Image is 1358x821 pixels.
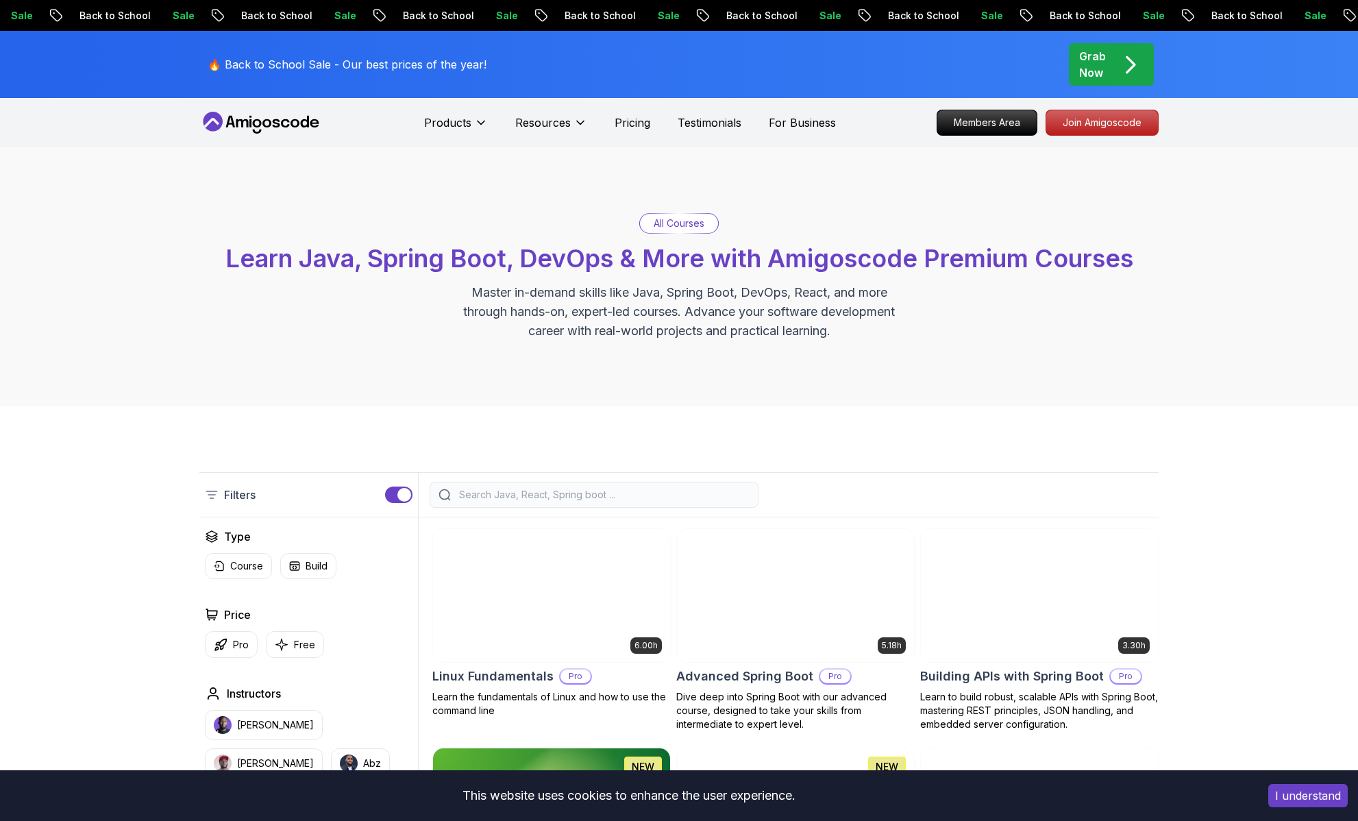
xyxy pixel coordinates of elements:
[340,755,358,772] img: instructor img
[227,685,281,702] h2: Instructors
[676,690,915,731] p: Dive deep into Spring Boot with our advanced course, designed to take your skills from intermedia...
[965,9,1009,23] p: Sale
[677,529,914,662] img: Advanced Spring Boot card
[1127,9,1171,23] p: Sale
[157,9,201,23] p: Sale
[676,528,915,731] a: Advanced Spring Boot card5.18hAdvanced Spring BootProDive deep into Spring Boot with our advanced...
[634,640,658,651] p: 6.00h
[642,9,686,23] p: Sale
[432,667,554,686] h2: Linux Fundamentals
[515,114,571,131] p: Resources
[214,755,232,772] img: instructor img
[1289,9,1333,23] p: Sale
[804,9,848,23] p: Sale
[224,606,251,623] h2: Price
[1268,784,1348,807] button: Accept cookies
[64,9,157,23] p: Back to School
[1196,9,1289,23] p: Back to School
[266,631,324,658] button: Free
[1079,48,1106,81] p: Grab Now
[205,710,323,740] button: instructor img[PERSON_NAME]
[433,529,670,662] img: Linux Fundamentals card
[1046,110,1158,135] p: Join Amigoscode
[615,114,650,131] a: Pricing
[306,559,328,573] p: Build
[678,114,741,131] a: Testimonials
[937,110,1037,135] p: Members Area
[449,283,909,341] p: Master in-demand skills like Java, Spring Boot, DevOps, React, and more through hands-on, expert-...
[632,760,654,774] p: NEW
[205,631,258,658] button: Pro
[233,638,249,652] p: Pro
[920,690,1159,731] p: Learn to build robust, scalable APIs with Spring Boot, mastering REST principles, JSON handling, ...
[876,760,898,774] p: NEW
[237,757,314,770] p: [PERSON_NAME]
[280,553,336,579] button: Build
[515,114,587,142] button: Resources
[549,9,642,23] p: Back to School
[1122,640,1146,651] p: 3.30h
[920,667,1104,686] h2: Building APIs with Spring Boot
[456,488,750,502] input: Search Java, React, Spring boot ...
[363,757,381,770] p: Abz
[214,716,232,734] img: instructor img
[205,553,272,579] button: Course
[230,559,263,573] p: Course
[1034,9,1127,23] p: Back to School
[1046,110,1159,136] a: Join Amigoscode
[882,640,902,651] p: 5.18h
[10,781,1248,811] div: This website uses cookies to enhance the user experience.
[387,9,480,23] p: Back to School
[319,9,362,23] p: Sale
[920,528,1159,731] a: Building APIs with Spring Boot card3.30hBuilding APIs with Spring BootProLearn to build robust, s...
[205,748,323,779] button: instructor img[PERSON_NAME]
[225,243,1133,273] span: Learn Java, Spring Boot, DevOps & More with Amigoscode Premium Courses
[1111,670,1141,683] p: Pro
[224,487,256,503] p: Filters
[331,748,390,779] button: instructor imgAbz
[237,718,314,732] p: [PERSON_NAME]
[208,56,486,73] p: 🔥 Back to School Sale - Our best prices of the year!
[937,110,1037,136] a: Members Area
[424,114,471,131] p: Products
[820,670,850,683] p: Pro
[560,670,591,683] p: Pro
[432,528,671,718] a: Linux Fundamentals card6.00hLinux FundamentalsProLearn the fundamentals of Linux and how to use t...
[654,217,704,230] p: All Courses
[424,114,488,142] button: Products
[769,114,836,131] a: For Business
[225,9,319,23] p: Back to School
[676,667,813,686] h2: Advanced Spring Boot
[711,9,804,23] p: Back to School
[480,9,524,23] p: Sale
[294,638,315,652] p: Free
[872,9,965,23] p: Back to School
[224,528,251,545] h2: Type
[432,690,671,718] p: Learn the fundamentals of Linux and how to use the command line
[921,529,1158,662] img: Building APIs with Spring Boot card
